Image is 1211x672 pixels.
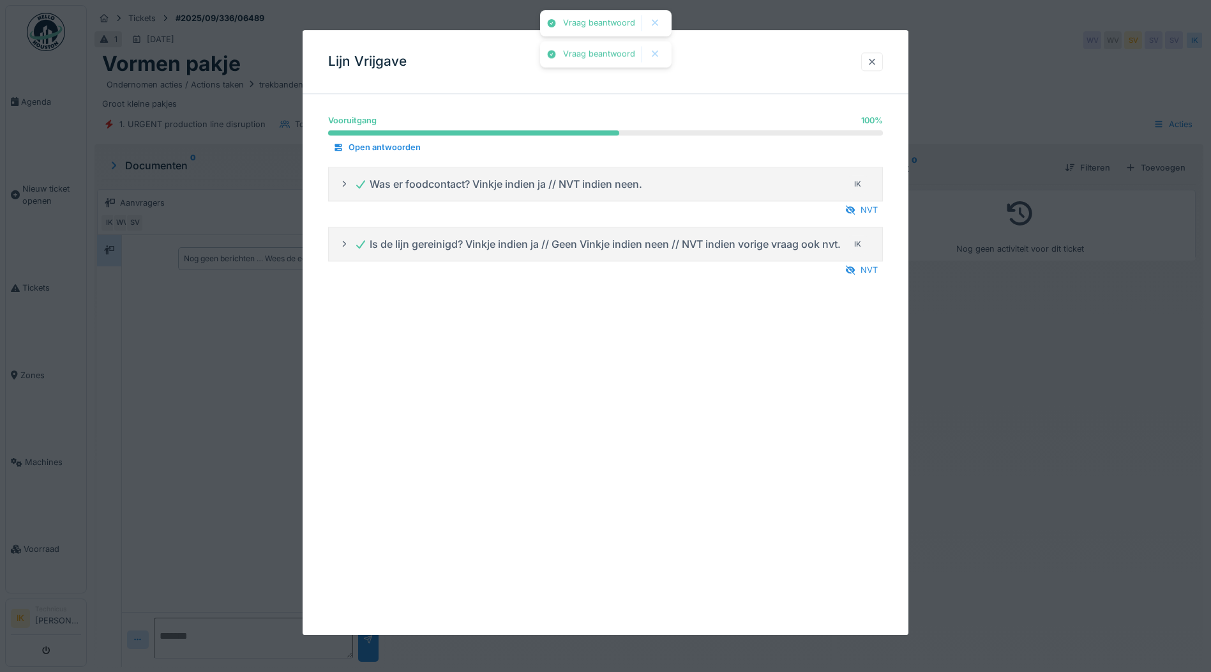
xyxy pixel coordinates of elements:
div: Is de lijn gereinigd? Vinkje indien ja // Geen Vinkje indien neen // NVT indien vorige vraag ook ... [354,236,841,252]
div: Vooruitgang [328,114,377,126]
div: Vraag beantwoord [563,49,635,60]
div: 100 % [861,114,883,126]
div: NVT [840,202,883,219]
summary: Was er foodcontact? Vinkje indien ja // NVT indien neen.IK [334,172,877,196]
div: IK [849,235,867,253]
div: IK [849,175,867,193]
progress: 100 % [328,131,883,136]
h3: Lijn Vrijgave [328,54,407,70]
div: Open antwoorden [328,139,426,157]
div: NVT [840,262,883,279]
summary: Is de lijn gereinigd? Vinkje indien ja // Geen Vinkje indien neen // NVT indien vorige vraag ook ... [334,233,877,256]
div: Vraag beantwoord [563,18,635,29]
div: Was er foodcontact? Vinkje indien ja // NVT indien neen. [354,176,642,192]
